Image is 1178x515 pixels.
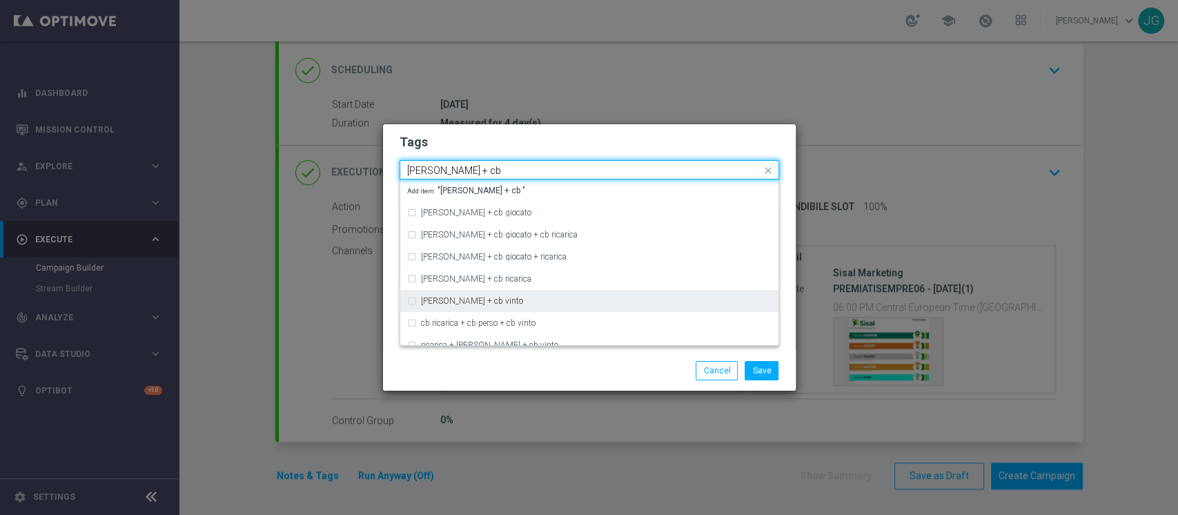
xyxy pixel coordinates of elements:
ng-dropdown-panel: Options list [400,179,779,346]
label: [PERSON_NAME] + cb vinto [421,297,523,305]
div: cb ricarica + cb perso + cb vinto [407,312,772,334]
button: Cancel [696,361,738,380]
label: [PERSON_NAME] + cb ricarica [421,275,531,283]
div: cb perso + cb ricarica [407,268,772,290]
label: [PERSON_NAME] + cb giocato + cb ricarica [421,231,578,239]
ng-select: top master, up-selling [400,160,779,179]
label: [PERSON_NAME] + cb giocato + ricarica [421,253,567,261]
label: ricarica + [PERSON_NAME] + cb vinto [421,341,558,349]
label: [PERSON_NAME] + cb giocato [421,208,531,217]
span: Add item [407,187,438,195]
div: cb perso + cb giocato [407,202,772,224]
div: cb perso + cb giocato + ricarica [407,246,772,268]
button: Save [745,361,778,380]
span: "[PERSON_NAME] + cb " [407,186,525,195]
h2: Tags [400,134,779,150]
div: ricarica + cb perso + cb vinto [407,334,772,356]
div: cb perso + cb giocato + cb ricarica [407,224,772,246]
label: cb ricarica + cb perso + cb vinto [421,319,536,327]
div: cb perso + cb vinto [407,290,772,312]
